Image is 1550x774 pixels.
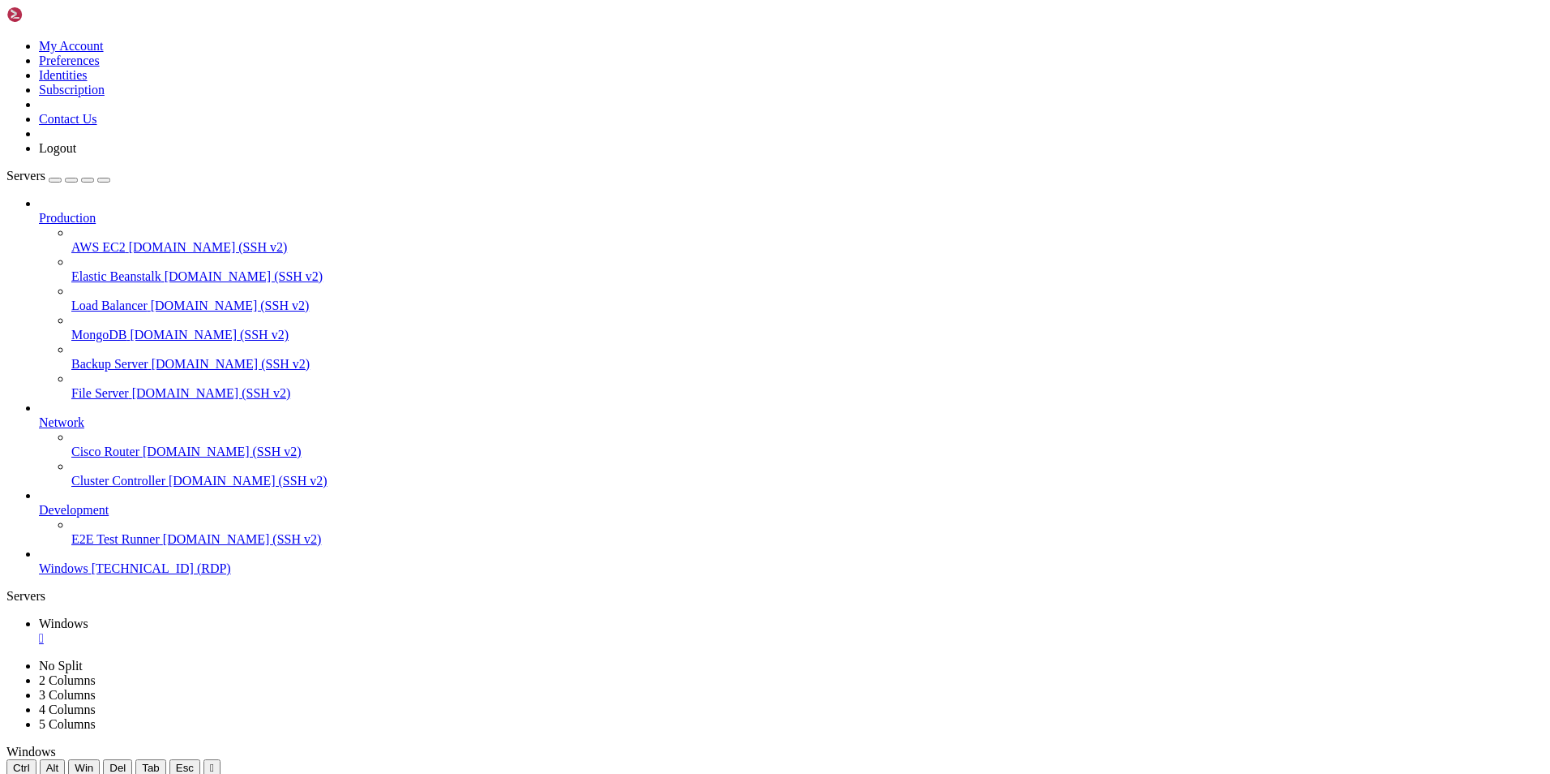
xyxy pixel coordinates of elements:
[39,631,1544,646] a: 
[71,269,1544,284] a: Elastic Beanstalk [DOMAIN_NAME] (SSH v2)
[39,415,1544,430] a: Network
[39,415,84,429] span: Network
[71,342,1544,372] li: Backup Server [DOMAIN_NAME] (SSH v2)
[71,240,126,254] span: AWS EC2
[71,459,1544,488] li: Cluster Controller [DOMAIN_NAME] (SSH v2)
[129,240,288,254] span: [DOMAIN_NAME] (SSH v2)
[39,617,1544,646] a: Windows
[71,445,139,458] span: Cisco Router
[71,328,126,342] span: MongoDB
[39,68,88,82] a: Identities
[39,196,1544,401] li: Production
[39,703,96,716] a: 4 Columns
[71,386,129,400] span: File Server
[39,401,1544,488] li: Network
[109,762,126,774] span: Del
[210,762,214,774] div: 
[71,255,1544,284] li: Elastic Beanstalk [DOMAIN_NAME] (SSH v2)
[71,372,1544,401] li: File Server [DOMAIN_NAME] (SSH v2)
[71,284,1544,313] li: Load Balancer [DOMAIN_NAME] (SSH v2)
[75,762,93,774] span: Win
[71,445,1544,459] a: Cisco Router [DOMAIN_NAME] (SSH v2)
[39,617,88,630] span: Windows
[151,299,310,312] span: [DOMAIN_NAME] (SSH v2)
[39,54,100,67] a: Preferences
[176,762,194,774] span: Esc
[39,83,105,97] a: Subscription
[6,589,1544,604] div: Servers
[71,299,1544,313] a: Load Balancer [DOMAIN_NAME] (SSH v2)
[71,328,1544,342] a: MongoDB [DOMAIN_NAME] (SSH v2)
[39,561,88,575] span: Windows
[39,688,96,702] a: 3 Columns
[39,488,1544,547] li: Development
[143,445,302,458] span: [DOMAIN_NAME] (SSH v2)
[39,211,96,225] span: Production
[39,547,1544,576] li: Windows [TECHNICAL_ID] (RDP)
[71,532,1544,547] a: E2E Test Runner [DOMAIN_NAME] (SSH v2)
[71,240,1544,255] a: AWS EC2 [DOMAIN_NAME] (SSH v2)
[39,211,1544,226] a: Production
[13,762,30,774] span: Ctrl
[152,357,310,371] span: [DOMAIN_NAME] (SSH v2)
[132,386,291,400] span: [DOMAIN_NAME] (SSH v2)
[71,357,148,371] span: Backup Server
[71,518,1544,547] li: E2E Test Runner [DOMAIN_NAME] (SSH v2)
[6,745,56,759] span: Windows
[46,762,59,774] span: Alt
[39,39,104,53] a: My Account
[71,474,165,488] span: Cluster Controller
[71,226,1544,255] li: AWS EC2 [DOMAIN_NAME] (SSH v2)
[142,762,160,774] span: Tab
[71,299,148,312] span: Load Balancer
[169,474,328,488] span: [DOMAIN_NAME] (SSH v2)
[71,474,1544,488] a: Cluster Controller [DOMAIN_NAME] (SSH v2)
[39,561,1544,576] a: Windows [TECHNICAL_ID] (RDP)
[39,659,83,673] a: No Split
[163,532,322,546] span: [DOMAIN_NAME] (SSH v2)
[71,357,1544,372] a: Backup Server [DOMAIN_NAME] (SSH v2)
[165,269,323,283] span: [DOMAIN_NAME] (SSH v2)
[92,561,231,575] span: [TECHNICAL_ID] (RDP)
[6,6,100,23] img: Shellngn
[39,112,97,126] a: Contact Us
[71,269,161,283] span: Elastic Beanstalk
[130,328,289,342] span: [DOMAIN_NAME] (SSH v2)
[39,503,109,517] span: Development
[39,141,76,155] a: Logout
[71,532,160,546] span: E2E Test Runner
[39,673,96,687] a: 2 Columns
[6,169,45,183] span: Servers
[39,503,1544,518] a: Development
[71,313,1544,342] li: MongoDB [DOMAIN_NAME] (SSH v2)
[39,717,96,731] a: 5 Columns
[71,430,1544,459] li: Cisco Router [DOMAIN_NAME] (SSH v2)
[6,169,110,183] a: Servers
[71,386,1544,401] a: File Server [DOMAIN_NAME] (SSH v2)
